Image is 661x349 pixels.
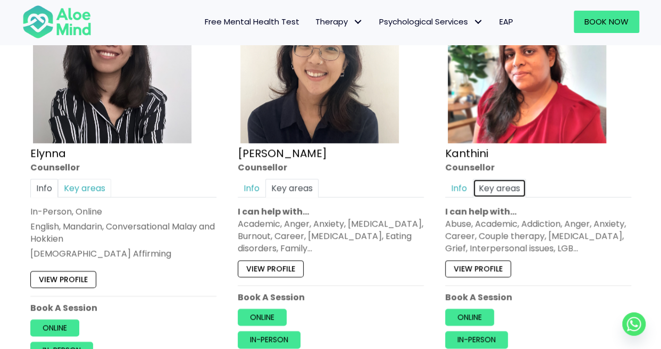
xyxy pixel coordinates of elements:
[238,161,424,173] div: Counsellor
[499,16,513,27] span: EAP
[238,218,424,255] div: Academic, Anger, Anxiety, [MEDICAL_DATA], Burnout, Career, [MEDICAL_DATA], Eating disorders, Family…
[30,146,66,161] a: Elynna
[445,205,631,218] p: I can help with…
[445,260,511,277] a: View profile
[58,179,111,197] a: Key areas
[238,331,300,348] a: In-person
[238,205,424,218] p: I can help with…
[491,11,521,33] a: EAP
[30,220,216,245] p: English, Mandarin, Conversational Malay and Hokkien
[622,312,646,336] a: Whatsapp
[238,179,265,197] a: Info
[307,11,371,33] a: TherapyTherapy: submenu
[30,319,79,336] a: Online
[238,309,287,326] a: Online
[574,11,639,33] a: Book Now
[445,309,494,326] a: Online
[238,260,304,277] a: View profile
[30,161,216,173] div: Counsellor
[584,16,629,27] span: Book Now
[30,179,58,197] a: Info
[30,248,216,260] div: [DEMOGRAPHIC_DATA] Affirming
[238,291,424,303] p: Book A Session
[445,291,631,303] p: Book A Session
[445,146,488,161] a: Kanthini
[238,146,327,161] a: [PERSON_NAME]
[379,16,483,27] span: Psychological Services
[445,331,508,348] a: In-person
[445,161,631,173] div: Counsellor
[30,302,216,314] p: Book A Session
[315,16,363,27] span: Therapy
[30,205,216,218] div: In-Person, Online
[265,179,319,197] a: Key areas
[197,11,307,33] a: Free Mental Health Test
[371,11,491,33] a: Psychological ServicesPsychological Services: submenu
[22,4,91,39] img: Aloe mind Logo
[30,271,96,288] a: View profile
[350,14,366,30] span: Therapy: submenu
[473,179,526,197] a: Key areas
[105,11,521,33] nav: Menu
[445,218,631,255] div: Abuse, Academic, Addiction, Anger, Anxiety, Career, Couple therapy, [MEDICAL_DATA], Grief, Interp...
[445,179,473,197] a: Info
[471,14,486,30] span: Psychological Services: submenu
[205,16,299,27] span: Free Mental Health Test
